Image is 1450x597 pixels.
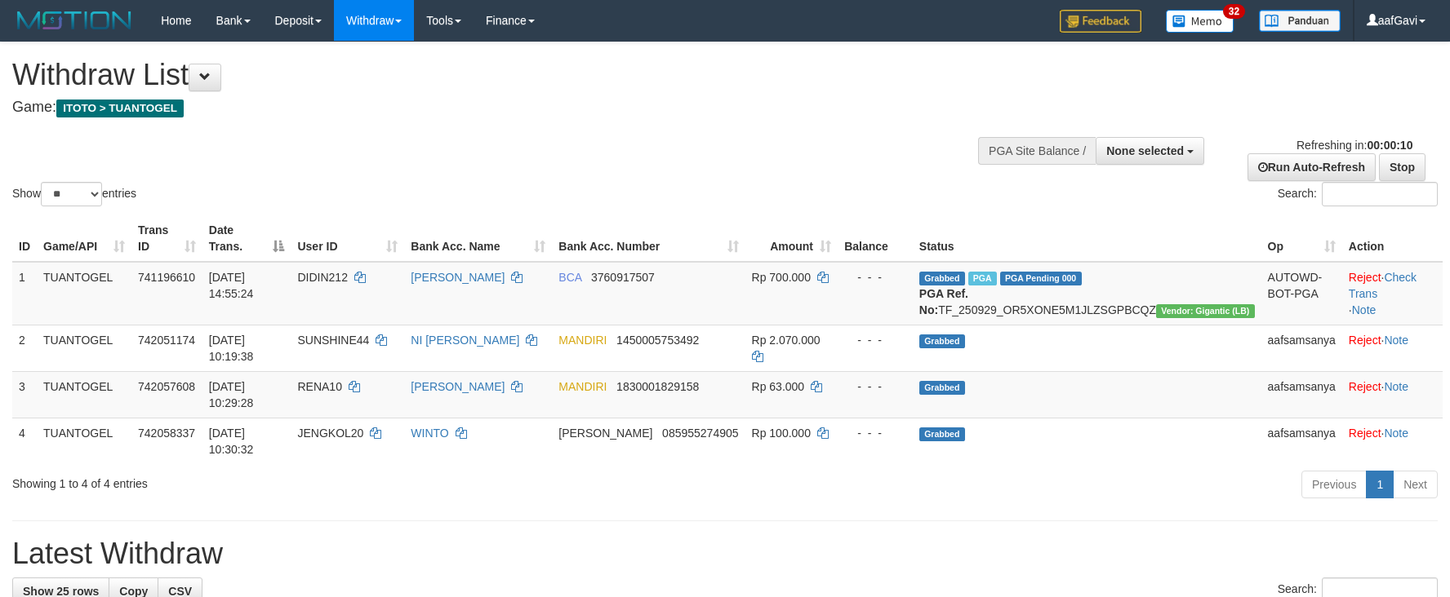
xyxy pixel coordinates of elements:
span: JENGKOL20 [297,427,363,440]
span: MANDIRI [558,380,607,393]
span: MANDIRI [558,334,607,347]
td: · · [1342,262,1443,325]
span: Grabbed [919,381,965,395]
img: panduan.png [1259,10,1341,32]
h1: Withdraw List [12,59,950,91]
th: User ID: activate to sort column ascending [291,215,404,262]
select: Showentries [41,182,102,206]
span: [DATE] 14:55:24 [209,271,254,300]
td: AUTOWD-BOT-PGA [1261,262,1342,325]
th: ID [12,215,37,262]
span: Copy 3760917507 to clipboard [591,271,655,284]
span: SUNSHINE44 [297,334,369,347]
a: Previous [1301,471,1367,498]
th: Action [1342,215,1443,262]
a: Reject [1349,380,1381,393]
strong: 00:00:10 [1367,139,1412,152]
th: Bank Acc. Number: activate to sort column ascending [552,215,745,262]
span: [PERSON_NAME] [558,427,652,440]
div: - - - [844,425,906,441]
div: Showing 1 to 4 of 4 entries [12,469,592,492]
a: [PERSON_NAME] [411,380,505,393]
a: Check Trans [1349,271,1417,300]
span: None selected [1106,144,1184,157]
td: · [1342,325,1443,371]
td: TUANTOGEL [37,418,131,464]
a: Stop [1379,153,1426,181]
span: Rp 63.000 [752,380,805,393]
label: Search: [1278,182,1438,206]
span: Rp 700.000 [752,271,811,284]
h4: Game: [12,99,950,116]
span: Grabbed [919,272,965,285]
th: Status [913,215,1261,262]
span: Marked by aafyoumonoriya [968,272,997,285]
div: - - - [844,269,906,285]
td: aafsamsanya [1261,418,1342,464]
span: ITOTO > TUANTOGEL [56,99,184,117]
img: MOTION_logo.png [12,8,136,33]
a: WINTO [411,427,448,440]
a: Reject [1349,427,1381,440]
td: 3 [12,371,37,418]
span: RENA10 [297,380,341,393]
span: Copy 085955274905 to clipboard [662,427,738,440]
span: PGA Pending [1000,272,1082,285]
span: Rp 100.000 [752,427,811,440]
a: Reject [1349,271,1381,284]
span: 742058337 [138,427,195,440]
div: - - - [844,332,906,348]
img: Feedback.jpg [1060,10,1141,33]
td: · [1342,418,1443,464]
td: TF_250929_OR5XONE5M1JLZSGPBCQZ [913,262,1261,325]
span: 741196610 [138,271,195,284]
td: aafsamsanya [1261,371,1342,418]
a: Run Auto-Refresh [1248,153,1376,181]
div: - - - [844,378,906,395]
td: 4 [12,418,37,464]
td: TUANTOGEL [37,371,131,418]
span: Copy 1450005753492 to clipboard [616,334,699,347]
span: [DATE] 10:19:38 [209,334,254,363]
a: 1 [1366,471,1394,498]
label: Show entries [12,182,136,206]
a: Reject [1349,334,1381,347]
span: Copy 1830001829158 to clipboard [616,380,699,393]
td: TUANTOGEL [37,325,131,371]
span: Rp 2.070.000 [752,334,821,347]
span: Refreshing in: [1297,139,1412,152]
input: Search: [1322,182,1438,206]
td: · [1342,371,1443,418]
th: Date Trans.: activate to sort column descending [202,215,291,262]
a: Note [1384,380,1408,393]
span: 32 [1223,4,1245,19]
th: Bank Acc. Name: activate to sort column ascending [404,215,552,262]
span: [DATE] 10:30:32 [209,427,254,456]
th: Amount: activate to sort column ascending [745,215,838,262]
th: Balance [838,215,913,262]
button: None selected [1096,137,1204,165]
span: 742057608 [138,380,195,393]
th: Op: activate to sort column ascending [1261,215,1342,262]
th: Trans ID: activate to sort column ascending [131,215,202,262]
span: BCA [558,271,581,284]
div: PGA Site Balance / [978,137,1096,165]
b: PGA Ref. No: [919,287,968,316]
span: Grabbed [919,427,965,441]
h1: Latest Withdraw [12,537,1438,570]
td: 1 [12,262,37,325]
a: Note [1384,334,1408,347]
td: aafsamsanya [1261,325,1342,371]
span: Vendor URL: https://dashboard.q2checkout.com/secure [1156,304,1255,318]
a: Note [1384,427,1408,440]
a: Note [1352,303,1377,316]
a: Next [1393,471,1438,498]
th: Game/API: activate to sort column ascending [37,215,131,262]
img: Button%20Memo.svg [1166,10,1234,33]
td: 2 [12,325,37,371]
a: [PERSON_NAME] [411,271,505,284]
a: NI [PERSON_NAME] [411,334,519,347]
span: 742051174 [138,334,195,347]
span: [DATE] 10:29:28 [209,380,254,409]
td: TUANTOGEL [37,262,131,325]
